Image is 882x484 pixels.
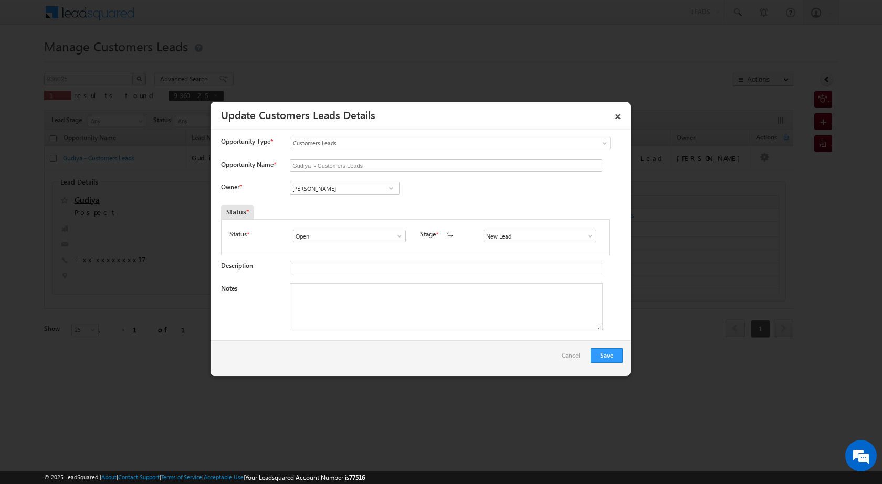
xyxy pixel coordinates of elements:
div: Leave a message [55,55,176,69]
span: 77516 [349,474,365,481]
em: Submit [154,323,191,337]
label: Description [221,262,253,270]
input: Type to Search [484,230,596,242]
textarea: Type your message and click 'Submit' [14,97,192,314]
span: © 2025 LeadSquared | | | | | [44,472,365,482]
label: Status [229,230,247,239]
a: Cancel [562,348,585,368]
div: Minimize live chat window [172,5,197,30]
a: Customers Leads [290,137,611,149]
a: Update Customers Leads Details [221,107,375,122]
a: Show All Items [390,231,403,241]
span: Customers Leads [290,138,568,148]
img: d_60004797649_company_0_60004797649 [18,55,44,69]
input: Type to Search [290,182,400,195]
button: Save [591,348,623,363]
label: Opportunity Name [221,160,276,168]
span: Opportunity Type [221,137,270,146]
a: Acceptable Use [204,474,244,480]
input: Type to Search [293,230,406,242]
div: Status [221,205,254,219]
label: Owner [221,183,241,191]
a: About [101,474,117,480]
a: Show All Items [384,183,397,193]
label: Notes [221,284,237,292]
a: × [609,105,627,124]
a: Terms of Service [161,474,202,480]
label: Stage [420,230,436,239]
a: Contact Support [118,474,160,480]
a: Show All Items [581,231,594,241]
span: Your Leadsquared Account Number is [245,474,365,481]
